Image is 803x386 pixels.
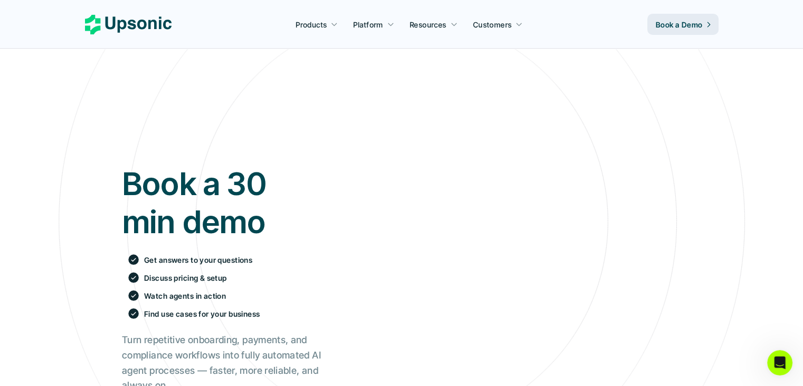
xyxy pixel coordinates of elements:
p: Customers [473,19,512,30]
p: Products [296,19,327,30]
a: Products [289,15,344,34]
p: Discuss pricing & setup [144,272,227,283]
p: Book a Demo [656,19,703,30]
a: Book a Demo [647,14,719,35]
p: Get answers to your questions [144,254,252,265]
iframe: Intercom live chat [767,350,792,375]
p: Platform [353,19,383,30]
p: Watch agents in action [144,290,226,301]
p: Find use cases for your business [144,308,260,319]
p: Resources [410,19,447,30]
h1: Book a 30 min demo [122,164,321,241]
